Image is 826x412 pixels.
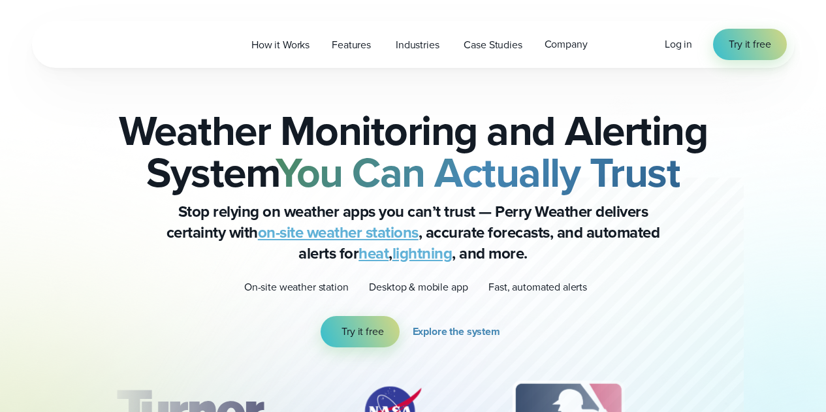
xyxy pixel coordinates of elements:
span: How it Works [251,37,310,53]
p: Fast, automated alerts [488,279,587,295]
span: Try it free [729,37,770,52]
span: Industries [396,37,439,53]
a: Case Studies [453,31,533,58]
h2: Weather Monitoring and Alerting System [97,110,729,193]
a: How it Works [240,31,321,58]
span: Company [545,37,588,52]
a: Try it free [713,29,786,60]
span: Case Studies [464,37,522,53]
strong: You Can Actually Trust [276,142,680,203]
p: Desktop & mobile app [369,279,468,295]
a: lightning [392,242,453,265]
a: Explore the system [413,316,505,347]
span: Features [332,37,371,53]
a: heat [358,242,389,265]
span: Try it free [342,324,383,340]
a: Log in [665,37,692,52]
p: On-site weather station [244,279,348,295]
a: on-site weather stations [258,221,419,244]
p: Stop relying on weather apps you can’t trust — Perry Weather delivers certainty with , accurate f... [152,201,675,264]
a: Try it free [321,316,399,347]
span: Explore the system [413,324,500,340]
